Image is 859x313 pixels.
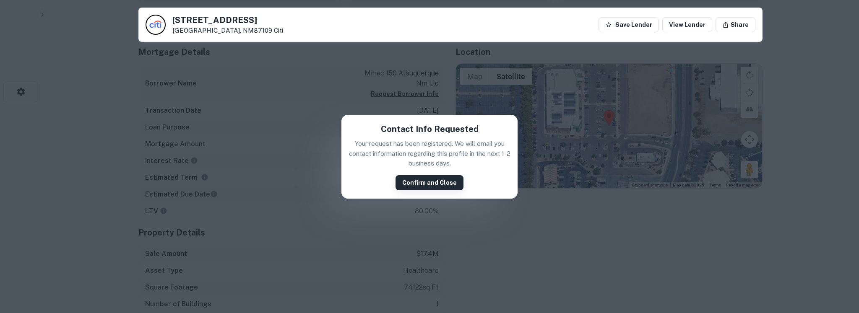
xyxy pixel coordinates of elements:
button: Share [716,17,755,32]
iframe: Chat Widget [817,246,859,286]
a: Citi [274,27,283,34]
p: [GEOGRAPHIC_DATA], NM87109 [172,27,283,34]
a: View Lender [662,17,712,32]
h5: [STREET_ADDRESS] [172,16,283,24]
h5: Contact Info Requested [381,123,479,135]
button: Confirm and Close [396,175,463,190]
button: Save Lender [599,17,659,32]
p: Your request has been registered. We will email you contact information regarding this profile in... [348,139,511,168]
